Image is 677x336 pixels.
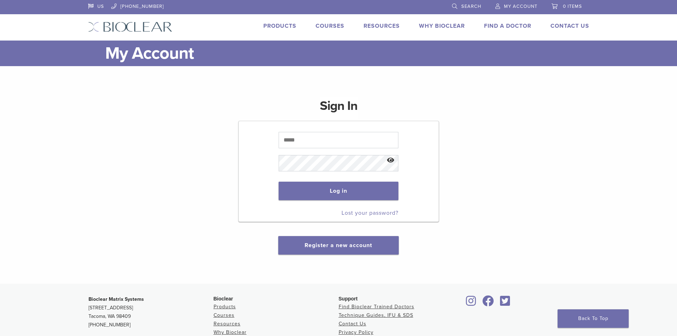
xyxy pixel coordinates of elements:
button: Show password [383,151,398,170]
a: Bioclear [464,300,479,307]
span: Support [339,296,358,302]
a: Products [263,22,296,30]
button: Log in [279,182,398,200]
a: Back To Top [558,309,629,328]
span: Search [461,4,481,9]
a: Products [214,304,236,310]
a: Technique Guides, IFU & SDS [339,312,413,318]
a: Courses [214,312,235,318]
button: Register a new account [278,236,398,255]
a: Find A Doctor [484,22,531,30]
span: 0 items [563,4,582,9]
a: Resources [214,321,241,327]
a: Why Bioclear [214,329,247,335]
a: Why Bioclear [419,22,465,30]
a: Contact Us [339,321,366,327]
a: Find Bioclear Trained Doctors [339,304,414,310]
a: Lost your password? [342,209,398,217]
a: Privacy Policy [339,329,374,335]
span: My Account [504,4,537,9]
a: Resources [364,22,400,30]
h1: Sign In [320,97,358,120]
a: Contact Us [550,22,589,30]
span: Bioclear [214,296,233,302]
a: Bioclear [498,300,513,307]
h1: My Account [105,41,589,66]
img: Bioclear [88,22,172,32]
a: Courses [316,22,344,30]
a: Bioclear [480,300,496,307]
strong: Bioclear Matrix Systems [88,296,144,302]
a: Register a new account [305,242,372,249]
p: [STREET_ADDRESS] Tacoma, WA 98409 [PHONE_NUMBER] [88,295,214,329]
